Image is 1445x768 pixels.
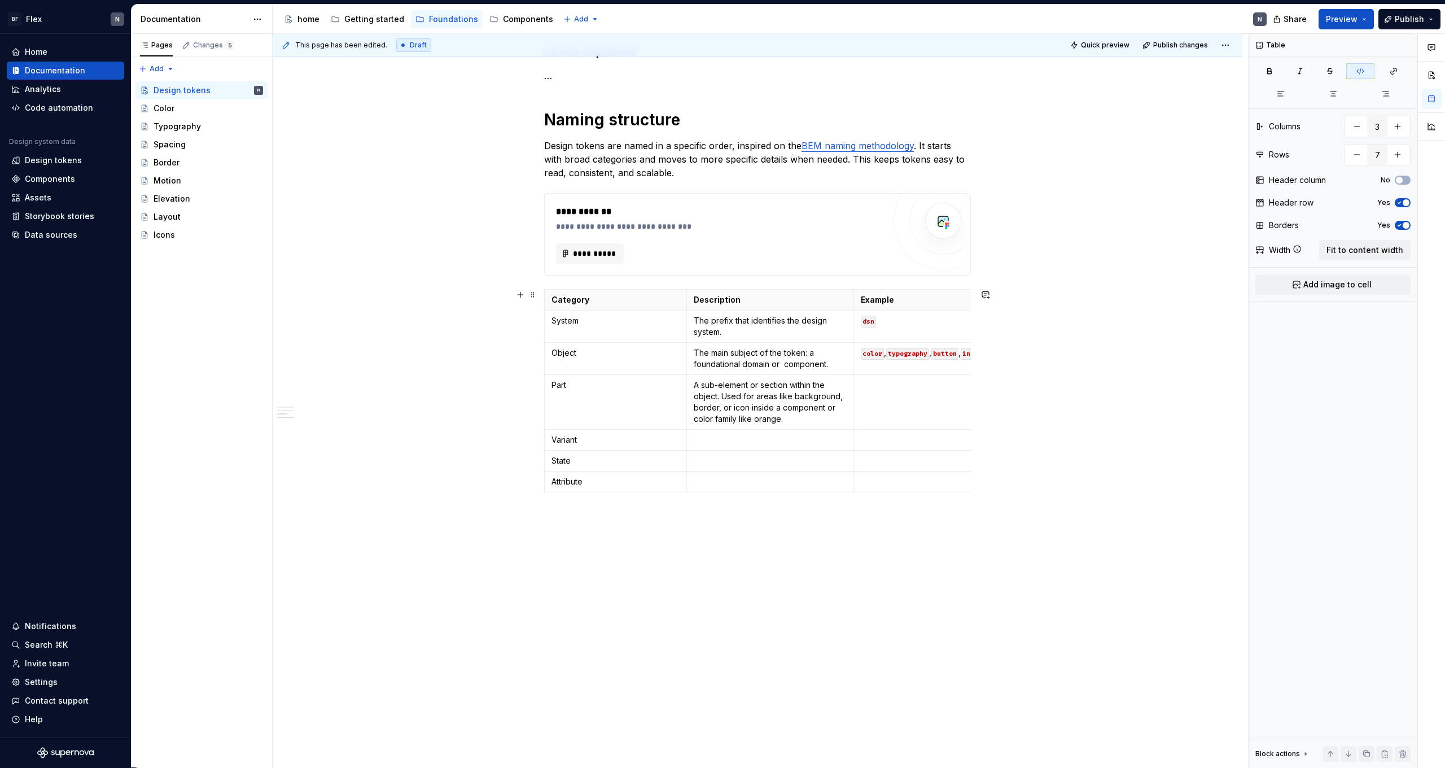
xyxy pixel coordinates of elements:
div: Contact support [25,695,89,706]
button: Publish [1378,9,1440,29]
button: Notifications [7,617,124,635]
span: Draft [410,41,427,50]
p: … [544,69,971,82]
span: Publish [1395,14,1424,25]
code: typography [886,348,929,360]
p: Example [861,294,989,306]
div: Spacing [154,139,186,150]
p: Object [551,347,680,359]
a: Analytics [7,80,124,98]
div: Header column [1269,174,1326,186]
div: Help [25,714,43,725]
div: N [1258,15,1262,24]
p: Attribute [551,476,680,487]
div: Border [154,157,179,168]
a: Spacing [135,136,268,154]
div: Block actions [1255,749,1300,758]
button: Share [1267,9,1314,29]
div: home [297,14,319,25]
div: Documentation [141,14,247,25]
div: Typography [154,121,201,132]
a: Invite team [7,654,124,673]
a: Motion [135,172,268,190]
a: Color [135,99,268,117]
p: State [551,455,680,466]
a: Components [485,10,558,28]
div: Header row [1269,197,1313,208]
div: Color [154,103,174,114]
a: Storybook stories [7,207,124,225]
div: Getting started [344,14,404,25]
button: Contact support [7,692,124,710]
span: Quick preview [1081,41,1129,50]
code: dsn [861,316,876,328]
p: Category [551,294,680,306]
div: Design system data [9,137,76,146]
div: Settings [25,677,58,688]
span: Share [1284,14,1307,25]
label: No [1381,176,1390,185]
a: Home [7,43,124,61]
button: Add [135,61,178,77]
div: Page tree [135,81,268,244]
div: Components [25,173,75,185]
a: Assets [7,189,124,207]
svg: Supernova Logo [37,747,94,758]
span: Preview [1326,14,1358,25]
p: A sub-element or section within the object. Used for areas like background, border, or icon insid... [694,379,847,425]
span: 5 [225,41,234,50]
button: Quick preview [1067,37,1135,53]
div: Page tree [279,8,558,30]
div: BF [8,12,21,26]
a: Data sources [7,226,124,244]
button: Preview [1319,9,1374,29]
div: Icons [154,229,175,241]
div: Layout [154,211,181,222]
p: Description [694,294,847,306]
span: Add [574,15,588,24]
a: Elevation [135,190,268,208]
div: Design tokens [25,155,82,166]
div: Width [1269,245,1290,256]
div: Storybook stories [25,211,94,222]
div: Home [25,46,47,58]
a: Getting started [326,10,409,28]
span: Add image to cell [1303,279,1372,290]
button: Add image to cell [1255,274,1411,295]
a: Settings [7,673,124,691]
button: Help [7,710,124,728]
div: Notifications [25,621,76,632]
button: BFFlexN [2,7,129,31]
div: Block actions [1255,746,1310,762]
a: Icons [135,226,268,244]
div: Analytics [25,84,61,95]
label: Yes [1377,198,1390,207]
div: Foundations [429,14,478,25]
label: Yes [1377,221,1390,230]
a: Typography [135,117,268,136]
a: Documentation [7,62,124,80]
p: Part [551,379,680,391]
code: input [961,348,984,360]
h1: Naming structure [544,110,971,130]
a: Design tokensN [135,81,268,99]
a: Components [7,170,124,188]
p: System [551,315,680,326]
p: The prefix that identifies the design system. [694,315,847,338]
div: Elevation [154,193,190,204]
div: Search ⌘K [25,639,68,651]
p: , , , [861,347,989,359]
a: BEM naming methodology [802,140,914,151]
a: Code automation [7,99,124,117]
button: Fit to content width [1319,240,1411,260]
div: Assets [25,192,51,203]
div: Motion [154,175,181,186]
a: Layout [135,208,268,226]
a: Border [135,154,268,172]
div: Data sources [25,229,77,241]
div: Columns [1269,121,1300,132]
div: Borders [1269,220,1299,231]
p: Variant [551,434,680,446]
button: Search ⌘K [7,636,124,654]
